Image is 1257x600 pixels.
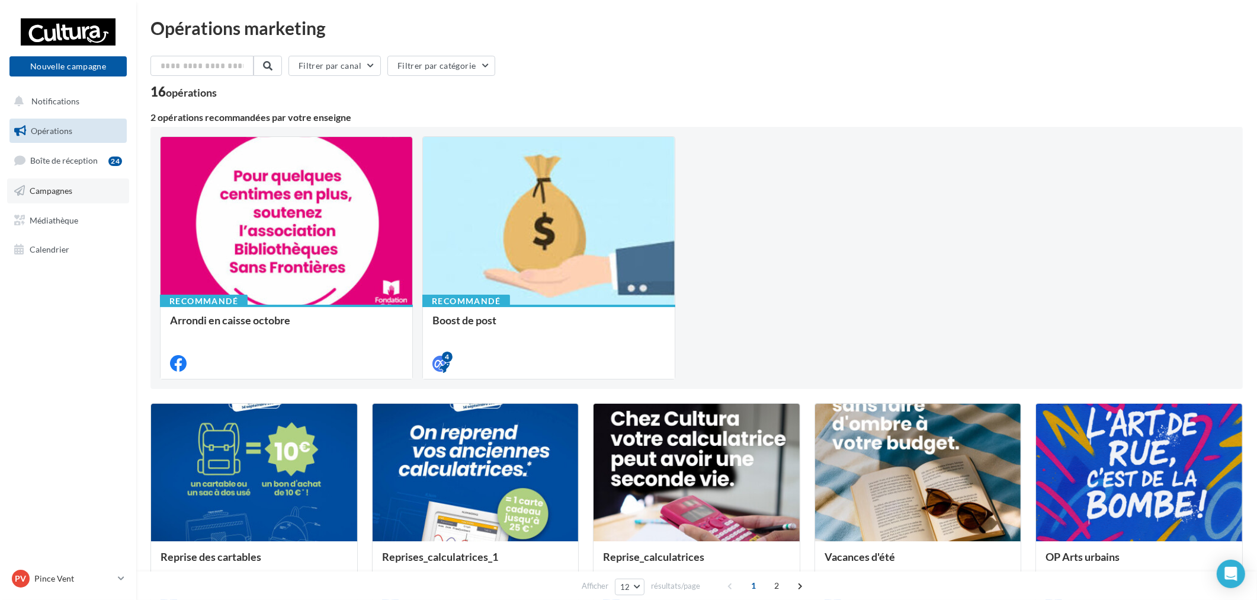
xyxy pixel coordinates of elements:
a: Campagnes [7,178,129,203]
div: Open Intercom Messenger [1217,560,1245,588]
button: Notifications [7,89,124,114]
span: Boîte de réception [30,155,98,165]
span: Afficher [582,580,608,592]
div: opérations [166,87,217,98]
div: Reprise_calculatrices [603,551,790,575]
button: Filtrer par catégorie [387,56,495,76]
a: Médiathèque [7,208,129,233]
div: Vacances d'été [825,551,1012,575]
div: 4 [442,352,453,362]
span: Médiathèque [30,215,78,225]
span: Notifications [31,96,79,106]
span: Calendrier [30,244,69,254]
div: 16 [150,85,217,98]
div: Arrondi en caisse octobre [170,314,403,338]
div: 2 opérations recommandées par votre enseigne [150,113,1243,122]
div: Opérations marketing [150,19,1243,37]
span: résultats/page [651,580,700,592]
div: Reprises_calculatrices_1 [382,551,569,575]
div: Recommandé [160,295,248,308]
div: OP Arts urbains [1046,551,1233,575]
span: 2 [767,576,786,595]
div: Boost de post [432,314,665,338]
a: Boîte de réception24 [7,148,129,173]
div: 24 [108,157,122,166]
button: 12 [615,579,645,595]
a: Calendrier [7,237,129,262]
span: PV [15,573,27,585]
p: Pince Vent [34,573,113,585]
span: Campagnes [30,186,72,196]
div: Reprise des cartables [161,551,348,575]
a: PV Pince Vent [9,567,127,590]
span: Opérations [31,126,72,136]
span: 12 [620,582,630,592]
span: 1 [744,576,763,595]
button: Filtrer par canal [288,56,381,76]
div: Recommandé [422,295,510,308]
a: Opérations [7,119,129,143]
button: Nouvelle campagne [9,56,127,76]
